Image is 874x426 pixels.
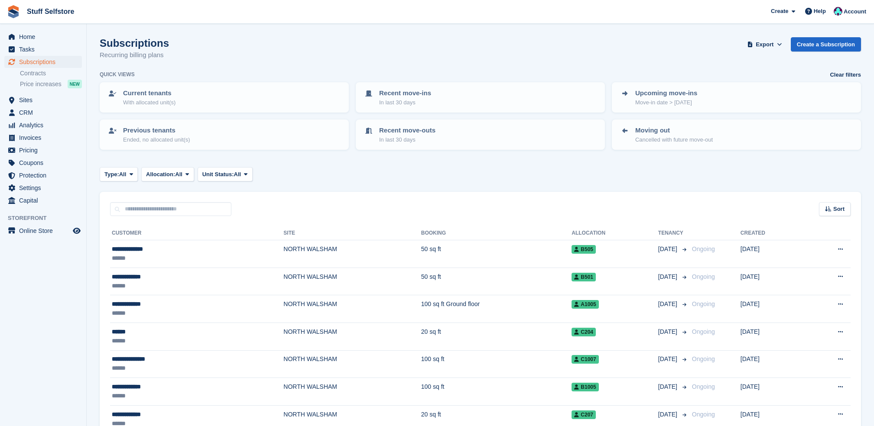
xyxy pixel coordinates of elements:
[741,378,804,406] td: [DATE]
[741,268,804,295] td: [DATE]
[100,71,135,78] h6: Quick views
[4,43,82,55] a: menu
[234,170,241,179] span: All
[19,43,71,55] span: Tasks
[19,119,71,131] span: Analytics
[283,240,421,268] td: NORTH WALSHAM
[379,126,435,136] p: Recent move-outs
[572,245,596,254] span: B505
[421,295,572,323] td: 100 sq ft Ground floor
[101,83,348,112] a: Current tenants With allocated unit(s)
[4,157,82,169] a: menu
[572,355,598,364] span: C1007
[421,350,572,378] td: 100 sq ft
[635,136,713,144] p: Cancelled with future move-out
[658,327,679,336] span: [DATE]
[141,167,194,181] button: Allocation: All
[8,214,86,223] span: Storefront
[771,7,788,16] span: Create
[741,350,804,378] td: [DATE]
[19,132,71,144] span: Invoices
[4,225,82,237] a: menu
[833,205,845,213] span: Sort
[4,169,82,181] a: menu
[4,119,82,131] a: menu
[613,120,860,149] a: Moving out Cancelled with future move-out
[119,170,127,179] span: All
[613,83,860,112] a: Upcoming move-ins Move-in date > [DATE]
[19,94,71,106] span: Sites
[692,273,715,280] span: Ongoing
[4,182,82,194] a: menu
[635,126,713,136] p: Moving out
[572,300,598,309] span: A1005
[814,7,826,16] span: Help
[283,350,421,378] td: NORTH WALSHAM
[658,410,679,419] span: [DATE]
[19,182,71,194] span: Settings
[357,120,604,149] a: Recent move-outs In last 30 days
[834,7,842,16] img: Simon Gardner
[100,167,138,181] button: Type: All
[572,410,596,419] span: C207
[20,80,62,88] span: Price increases
[658,245,679,254] span: [DATE]
[791,37,861,52] a: Create a Subscription
[123,136,190,144] p: Ended, no allocated unit(s)
[692,383,715,390] span: Ongoing
[123,126,190,136] p: Previous tenants
[379,136,435,144] p: In last 30 days
[635,88,697,98] p: Upcoming move-ins
[198,167,253,181] button: Unit Status: All
[379,88,431,98] p: Recent move-ins
[283,226,421,240] th: Site
[421,226,572,240] th: Booking
[4,31,82,43] a: menu
[4,94,82,106] a: menu
[101,120,348,149] a: Previous tenants Ended, no allocated unit(s)
[830,71,861,79] a: Clear filters
[175,170,182,179] span: All
[110,226,283,240] th: Customer
[4,56,82,68] a: menu
[7,5,20,18] img: stora-icon-8386f47178a22dfd0bd8f6a31ec36ba5ce8667c1dd55bd0f319d3a0aa187defe.svg
[572,226,658,240] th: Allocation
[658,226,689,240] th: Tenancy
[20,69,82,77] a: Contracts
[283,295,421,323] td: NORTH WALSHAM
[104,170,119,179] span: Type:
[746,37,784,52] button: Export
[572,273,596,281] span: B501
[692,355,715,362] span: Ongoing
[100,37,169,49] h1: Subscriptions
[658,272,679,281] span: [DATE]
[844,7,866,16] span: Account
[692,328,715,335] span: Ongoing
[283,268,421,295] td: NORTH WALSHAM
[421,240,572,268] td: 50 sq ft
[421,378,572,406] td: 100 sq ft
[658,300,679,309] span: [DATE]
[202,170,234,179] span: Unit Status:
[20,79,82,89] a: Price increases NEW
[19,56,71,68] span: Subscriptions
[658,355,679,364] span: [DATE]
[692,300,715,307] span: Ongoing
[19,106,71,119] span: CRM
[71,226,82,236] a: Preview store
[421,323,572,350] td: 20 sq ft
[19,194,71,207] span: Capital
[123,88,175,98] p: Current tenants
[692,411,715,418] span: Ongoing
[379,98,431,107] p: In last 30 days
[19,169,71,181] span: Protection
[68,80,82,88] div: NEW
[635,98,697,107] p: Move-in date > [DATE]
[741,226,804,240] th: Created
[123,98,175,107] p: With allocated unit(s)
[146,170,175,179] span: Allocation:
[572,383,598,391] span: B1005
[19,225,71,237] span: Online Store
[4,194,82,207] a: menu
[4,132,82,144] a: menu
